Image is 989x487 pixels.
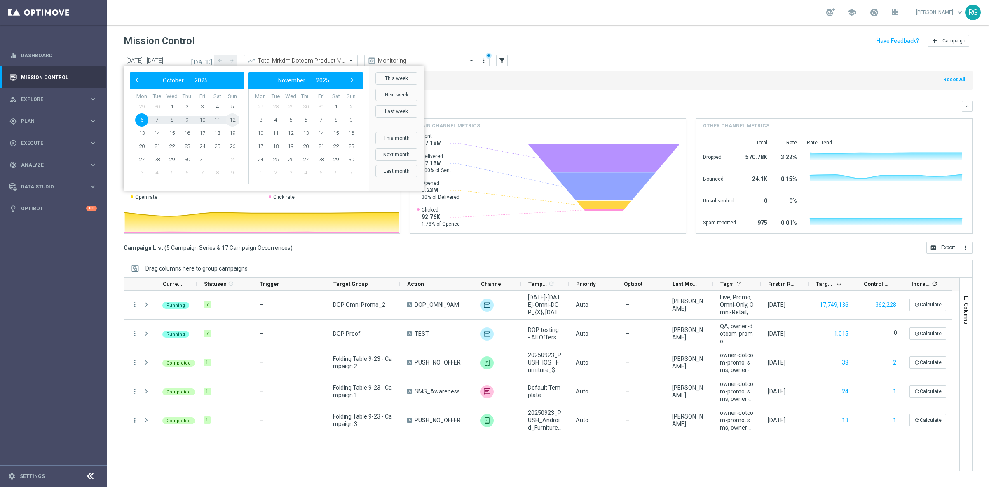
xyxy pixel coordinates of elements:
span: 29 [135,100,148,113]
span: 26 [284,153,297,166]
h1: Mission Control [124,35,195,47]
span: 16 [345,127,358,140]
span: ) [291,244,293,252]
span: Analyze [21,162,89,167]
button: 362,228 [874,300,897,310]
span: DOP_OMNI_9AM [415,301,459,308]
span: 19 [226,127,239,140]
span: 3 [135,166,148,179]
th: weekday [164,93,180,100]
button: 2025 [311,75,335,86]
i: keyboard_arrow_down [964,104,970,109]
span: 9 [180,113,194,127]
a: Optibot [21,198,86,219]
span: 5 [165,166,178,179]
i: add [931,38,938,44]
button: 13 [841,415,849,426]
i: play_circle_outline [9,139,17,147]
span: Targeted Customers [816,281,833,287]
span: 17.16M [422,160,451,167]
span: Click rate [273,194,295,200]
span: › [347,75,357,85]
div: play_circle_outline Execute keyboard_arrow_right [9,140,97,146]
span: 20 [135,140,148,153]
i: refresh [914,360,920,365]
span: Priority [576,281,596,287]
span: Calculate column [547,279,555,288]
button: more_vert [131,359,138,366]
span: 19 [284,140,297,153]
span: 1 [211,153,224,166]
span: 21 [314,140,328,153]
span: 27 [299,153,312,166]
span: 30 [150,100,164,113]
i: lightbulb [9,205,17,212]
i: track_changes [9,161,17,169]
bs-datepicker-navigation-view: ​ ​ ​ [132,75,238,86]
div: gps_fixed Plan keyboard_arrow_right [9,118,97,125]
span: 25 [269,153,282,166]
button: Next month [375,148,417,161]
button: more_vert [480,56,488,66]
div: Spam reported [703,215,736,228]
multiple-options-button: Export to CSV [926,244,973,251]
span: 2 [345,100,358,113]
span: 6 [329,166,342,179]
span: 3 [284,166,297,179]
i: refresh [914,388,920,394]
span: Data Studio [21,184,89,189]
span: 14 [314,127,328,140]
span: Target Group [333,281,368,287]
span: 5 [226,100,239,113]
span: 22 [329,140,342,153]
button: 17,749,136 [819,300,849,310]
span: Execute [21,141,89,146]
span: 5 Campaign Series & 17 Campaign Occurrences [166,244,291,252]
span: 11 [269,127,282,140]
th: weekday [180,93,195,100]
span: A [407,360,412,365]
i: keyboard_arrow_right [89,139,97,147]
button: Last week [375,105,417,118]
button: [DATE] [190,55,214,67]
i: [DATE] [191,57,213,64]
span: 31 [196,153,209,166]
div: lightbulb Optibot +10 [9,205,97,212]
div: Rate [777,139,797,146]
span: 29 [165,153,178,166]
span: 10 [254,127,267,140]
th: weekday [225,93,240,100]
span: November [278,77,305,84]
i: refresh [914,417,920,423]
span: Calculate column [226,279,234,288]
i: more_vert [131,388,138,395]
a: [PERSON_NAME]keyboard_arrow_down [915,6,965,19]
span: 6 [299,113,312,127]
span: 26 [226,140,239,153]
span: 1 [165,100,178,113]
span: 2 [269,166,282,179]
i: trending_up [247,56,255,65]
span: 17 [196,127,209,140]
span: 21 [150,140,164,153]
i: keyboard_arrow_right [89,161,97,169]
span: October [163,77,184,84]
img: Optimail [480,327,494,341]
span: 29 [284,100,297,113]
th: weekday [343,93,359,100]
span: SMS_Awareness [415,388,460,395]
span: 23 [345,140,358,153]
div: 0 [746,193,767,207]
span: PUSH_NO_OFFER [415,359,461,366]
span: 30 [299,100,312,113]
span: 5 [284,113,297,127]
span: Action [407,281,424,287]
span: 8 [165,113,178,127]
div: Bounced [703,172,736,185]
img: Optimail [480,299,494,312]
img: Attentive SMS [480,385,494,398]
h3: Campaign List [124,244,293,252]
i: more_vert [131,301,138,308]
button: open_in_browser Export [926,242,959,254]
span: 3 [254,113,267,127]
